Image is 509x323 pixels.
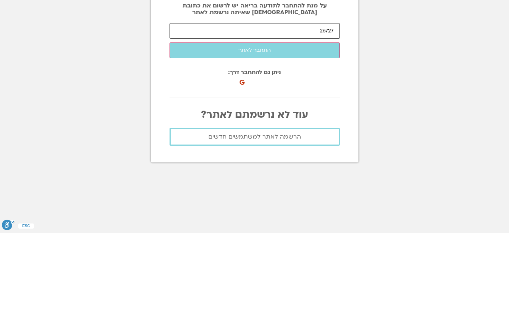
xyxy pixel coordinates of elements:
p: עוד לא נרשמתם לאתר? [170,199,340,210]
button: התחבר לאתר [170,133,340,148]
div: כניסה באמצעות חשבון Google. פתיחה בכרטיסייה חדשה [237,162,319,178]
a: הרשמה לאתר למשתמשים חדשים [170,218,340,236]
span: הרשמה לאתר למשתמשים חדשים [208,224,301,230]
p: על מנת להתחבר לתודעה בריאה יש לרשום את כתובת [DEMOGRAPHIC_DATA] שאיתה נרשמת לאתר [170,92,340,106]
input: הקוד שקיבלת [170,113,340,129]
h2: כניסה למנוי שלך [170,82,340,89]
